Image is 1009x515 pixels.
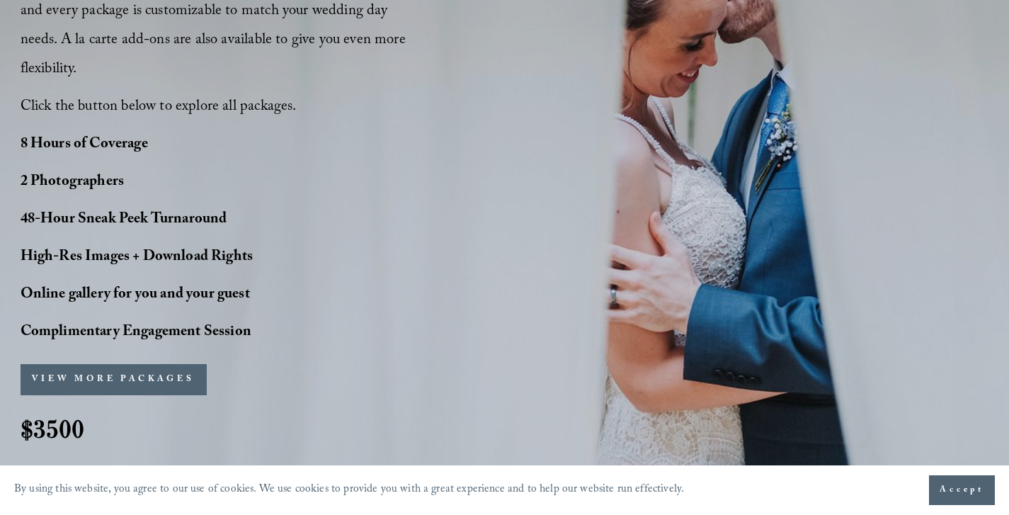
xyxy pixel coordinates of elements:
[929,475,995,505] button: Accept
[21,283,250,307] strong: Online gallery for you and your guest
[21,95,297,120] span: Click the button below to explore all packages.
[21,208,227,232] strong: 48-Hour Sneak Peek Turnaround
[21,245,253,270] strong: High-Res Images + Download Rights
[21,170,125,195] strong: 2 Photographers
[940,483,984,497] span: Accept
[14,480,684,502] p: By using this website, you agree to our use of cookies. We use cookies to provide you with a grea...
[21,413,84,445] strong: $3500
[21,320,251,345] strong: Complimentary Engagement Session
[21,364,207,395] button: VIEW MORE PACKAGES
[21,132,148,157] strong: 8 Hours of Coverage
